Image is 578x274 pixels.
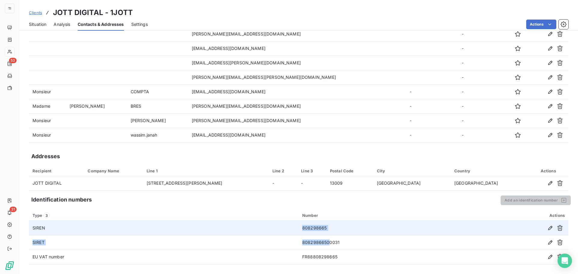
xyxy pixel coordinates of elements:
[188,56,406,70] td: [EMAIL_ADDRESS][PERSON_NAME][DOMAIN_NAME]
[326,176,373,191] td: 13009
[532,168,565,173] div: Actions
[299,235,468,250] td: 80829866500031
[29,235,299,250] td: SIRET
[29,99,66,113] td: Madame
[127,128,188,142] td: wassim.janah
[458,85,506,99] td: -
[272,168,294,173] div: Line 2
[66,99,127,113] td: [PERSON_NAME]
[458,41,506,56] td: -
[54,21,70,27] span: Analysis
[406,85,458,99] td: -
[29,250,299,264] td: EU VAT number
[299,250,468,264] td: FR88808298665
[29,10,42,16] a: Clients
[297,176,326,191] td: -
[373,176,451,191] td: [GEOGRAPHIC_DATA]
[406,128,458,142] td: -
[188,70,406,85] td: [PERSON_NAME][EMAIL_ADDRESS][PERSON_NAME][DOMAIN_NAME]
[406,113,458,128] td: -
[127,85,188,99] td: COMPTA
[501,195,571,205] button: Add an identification number
[143,176,269,191] td: [STREET_ADDRESS][PERSON_NAME]
[131,21,148,27] span: Settings
[406,99,458,113] td: -
[29,21,46,27] span: Situation
[188,128,406,142] td: [EMAIL_ADDRESS][DOMAIN_NAME]
[127,113,188,128] td: [PERSON_NAME]
[5,261,14,270] img: Logo LeanPay
[44,213,50,218] span: 3
[9,58,17,63] span: 53
[471,213,565,218] div: Actions
[458,56,506,70] td: -
[127,99,188,113] td: BRES
[33,213,295,218] div: Type
[29,10,42,15] span: Clients
[458,70,506,85] td: -
[188,99,406,113] td: [PERSON_NAME][EMAIL_ADDRESS][DOMAIN_NAME]
[10,207,17,212] span: 31
[558,254,572,268] div: Open Intercom Messenger
[31,152,60,161] h5: Addresses
[53,7,133,18] h3: JOTT DIGITAL - 1JOTT
[377,168,447,173] div: City
[188,41,406,56] td: [EMAIL_ADDRESS][DOMAIN_NAME]
[454,168,524,173] div: Country
[88,168,139,173] div: Company Name
[33,168,80,173] div: Recipient
[31,195,92,204] h5: Identification numbers
[301,168,322,173] div: Line 3
[451,176,528,191] td: [GEOGRAPHIC_DATA]
[302,213,464,218] div: Number
[29,85,66,99] td: Monsieur
[188,85,406,99] td: [EMAIL_ADDRESS][DOMAIN_NAME]
[458,113,506,128] td: -
[330,168,370,173] div: Postal Code
[29,128,66,142] td: Monsieur
[29,113,66,128] td: Monsieur
[458,27,506,41] td: -
[299,221,468,235] td: 808298665
[78,21,124,27] span: Contacts & Addresses
[147,168,265,173] div: Line 1
[269,176,297,191] td: -
[188,27,406,41] td: [PERSON_NAME][EMAIL_ADDRESS][DOMAIN_NAME]
[526,20,556,29] button: Actions
[458,99,506,113] td: -
[29,176,84,191] td: JOTT DIGITAL
[458,128,506,142] td: -
[5,4,14,13] div: TI
[29,221,299,235] td: SIREN
[188,113,406,128] td: [PERSON_NAME][EMAIL_ADDRESS][DOMAIN_NAME]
